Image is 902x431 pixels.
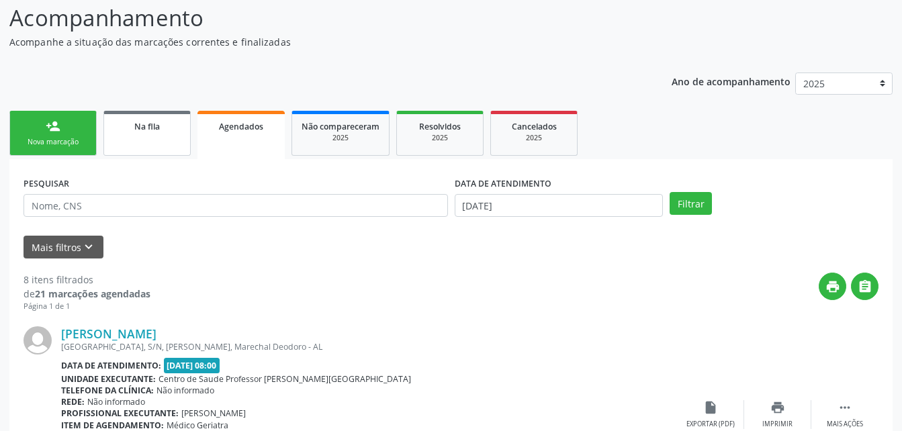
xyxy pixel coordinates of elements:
[827,420,863,429] div: Mais ações
[512,121,557,132] span: Cancelados
[87,396,145,408] span: Não informado
[159,373,411,385] span: Centro de Saude Professor [PERSON_NAME][GEOGRAPHIC_DATA]
[838,400,852,415] i: 
[672,73,791,89] p: Ano de acompanhamento
[61,341,677,352] div: [GEOGRAPHIC_DATA], S/N, [PERSON_NAME], Marechal Deodoro - AL
[825,279,840,294] i: print
[219,121,263,132] span: Agendados
[686,420,735,429] div: Exportar (PDF)
[819,273,846,300] button: print
[35,287,150,300] strong: 21 marcações agendadas
[61,408,179,419] b: Profissional executante:
[302,121,379,132] span: Não compareceram
[770,400,785,415] i: print
[24,273,150,287] div: 8 itens filtrados
[46,119,60,134] div: person_add
[24,236,103,259] button: Mais filtroskeyboard_arrow_down
[164,358,220,373] span: [DATE] 08:00
[61,326,156,341] a: [PERSON_NAME]
[670,192,712,215] button: Filtrar
[24,173,69,194] label: PESQUISAR
[406,133,473,143] div: 2025
[81,240,96,254] i: keyboard_arrow_down
[762,420,793,429] div: Imprimir
[134,121,160,132] span: Na fila
[851,273,878,300] button: 
[9,1,628,35] p: Acompanhamento
[24,301,150,312] div: Página 1 de 1
[61,360,161,371] b: Data de atendimento:
[61,420,164,431] b: Item de agendamento:
[9,35,628,49] p: Acompanhe a situação das marcações correntes e finalizadas
[500,133,568,143] div: 2025
[455,173,551,194] label: DATA DE ATENDIMENTO
[61,396,85,408] b: Rede:
[156,385,214,396] span: Não informado
[61,373,156,385] b: Unidade executante:
[703,400,718,415] i: insert_drive_file
[24,287,150,301] div: de
[419,121,461,132] span: Resolvidos
[167,420,228,431] span: Médico Geriatra
[455,194,664,217] input: Selecione um intervalo
[24,326,52,354] img: img
[302,133,379,143] div: 2025
[61,385,154,396] b: Telefone da clínica:
[181,408,246,419] span: [PERSON_NAME]
[24,194,448,217] input: Nome, CNS
[858,279,872,294] i: 
[19,137,87,147] div: Nova marcação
